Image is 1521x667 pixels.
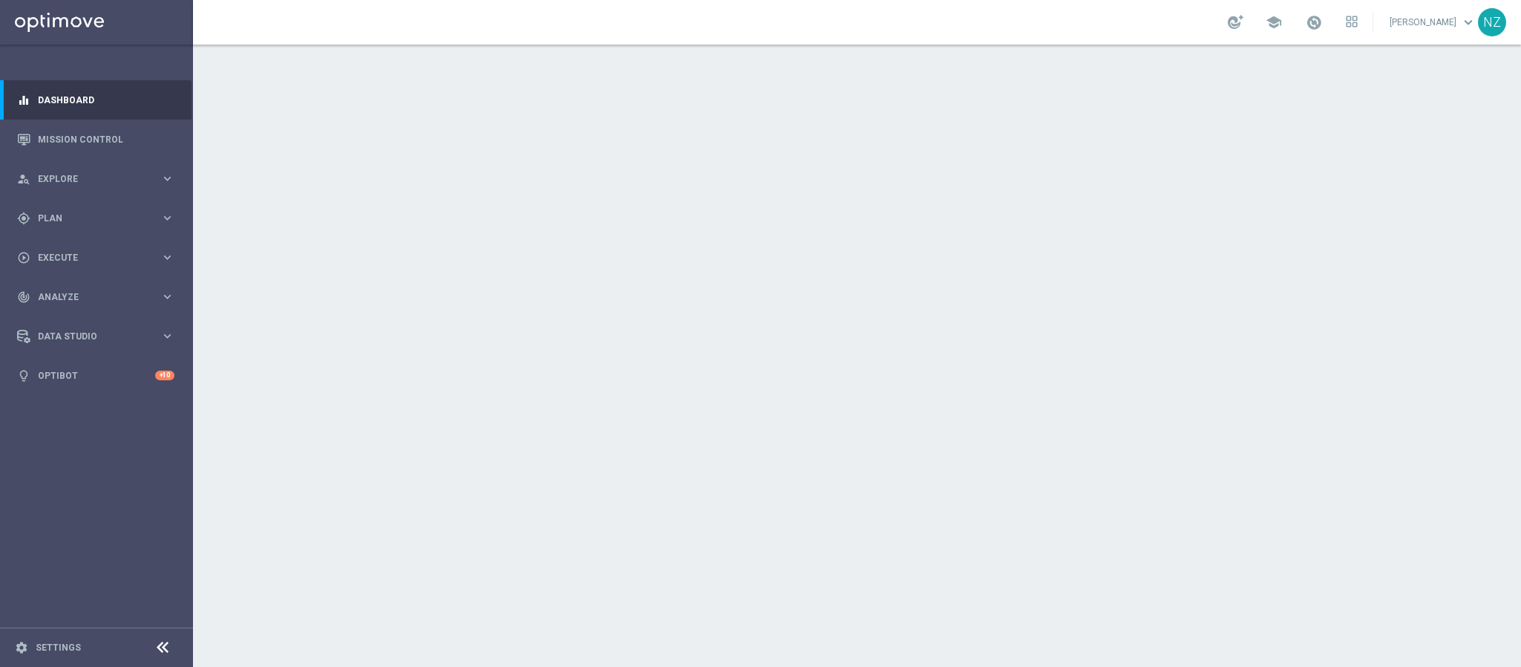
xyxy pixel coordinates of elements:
[17,356,174,395] div: Optibot
[160,172,174,186] i: keyboard_arrow_right
[38,253,160,262] span: Execute
[17,212,160,225] div: Plan
[1388,11,1478,33] a: [PERSON_NAME]keyboard_arrow_down
[1478,8,1506,36] div: NZ
[16,134,175,146] button: Mission Control
[155,371,174,380] div: +10
[160,290,174,304] i: keyboard_arrow_right
[17,290,30,304] i: track_changes
[1266,14,1282,30] span: school
[17,251,160,264] div: Execute
[16,173,175,185] button: person_search Explore keyboard_arrow_right
[16,252,175,264] button: play_circle_outline Execute keyboard_arrow_right
[38,356,155,395] a: Optibot
[38,120,174,159] a: Mission Control
[16,331,175,342] button: Data Studio keyboard_arrow_right
[17,80,174,120] div: Dashboard
[16,212,175,224] button: gps_fixed Plan keyboard_arrow_right
[16,94,175,106] button: equalizer Dashboard
[17,172,30,186] i: person_search
[38,175,160,183] span: Explore
[160,250,174,264] i: keyboard_arrow_right
[160,329,174,343] i: keyboard_arrow_right
[17,120,174,159] div: Mission Control
[17,212,30,225] i: gps_fixed
[1460,14,1476,30] span: keyboard_arrow_down
[16,370,175,382] button: lightbulb Optibot +10
[17,369,30,383] i: lightbulb
[15,641,28,654] i: settings
[36,643,81,652] a: Settings
[17,290,160,304] div: Analyze
[16,291,175,303] button: track_changes Analyze keyboard_arrow_right
[38,332,160,341] span: Data Studio
[17,94,30,107] i: equalizer
[38,80,174,120] a: Dashboard
[17,330,160,343] div: Data Studio
[17,251,30,264] i: play_circle_outline
[160,211,174,225] i: keyboard_arrow_right
[17,172,160,186] div: Explore
[38,214,160,223] span: Plan
[38,293,160,302] span: Analyze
